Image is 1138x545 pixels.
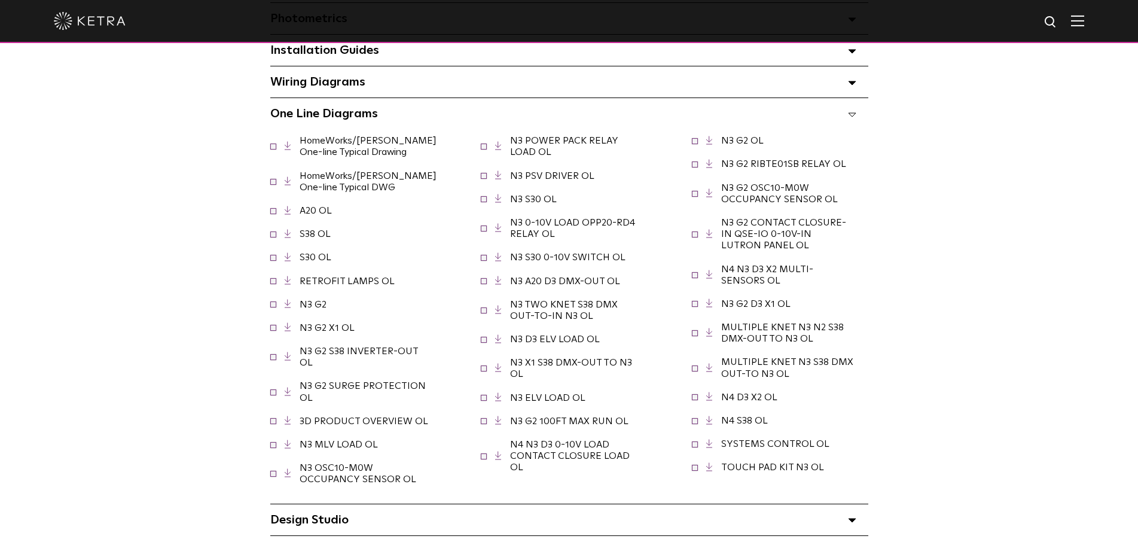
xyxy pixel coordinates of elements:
[300,381,426,402] a: N3 G2 SURGE PROTECTION OL
[300,463,416,484] a: N3 OSC10-M0W OCCUPANCY SENSOR OL
[510,276,620,286] a: N3 A20 D3 DMX-OUT OL
[510,218,635,239] a: N3 0-10V LOAD OPP20-RD4 RELAY OL
[510,252,626,262] a: N3 S30 0-10V SWITCH OL
[721,357,853,378] a: MULTIPLE KNET N3 S38 DMX OUT-TO N3 OL
[270,514,349,526] span: Design Studio
[721,462,824,472] a: TOUCH PAD KIT N3 OL
[721,159,846,169] a: N3 G2 RIBTE01SB RELAY OL
[300,323,355,333] a: N3 G2 X1 OL
[510,334,600,344] a: N3 D3 ELV LOAD OL
[510,136,618,157] a: N3 POWER PACK RELAY LOAD OL
[721,299,791,309] a: N3 G2 D3 X1 OL
[721,416,768,425] a: N4 S38 OL
[300,276,395,286] a: RETROFIT LAMPS OL
[300,229,331,239] a: S38 OL
[1071,15,1084,26] img: Hamburger%20Nav.svg
[510,171,594,181] a: N3 PSV DRIVER OL
[721,183,838,204] a: N3 G2 OSC10-M0W OCCUPANCY SENSOR OL
[510,194,557,204] a: N3 S30 OL
[300,346,418,367] a: N3 G2 S38 INVERTER-OUT OL
[300,206,332,215] a: A20 OL
[300,440,378,449] a: N3 MLV LOAD OL
[300,416,428,426] a: 3D PRODUCT OVERVIEW OL
[300,171,437,192] a: HomeWorks/[PERSON_NAME] One-line Typical DWG
[721,322,844,343] a: MULTIPLE KNET N3 N2 S38 DMX-OUT TO N3 OL
[510,300,618,321] a: N3 TWO KNET S38 DMX OUT-TO-IN N3 OL
[300,136,437,157] a: HomeWorks/[PERSON_NAME] One-line Typical Drawing
[721,392,777,402] a: N4 D3 X2 OL
[54,12,126,30] img: ketra-logo-2019-white
[510,393,585,403] a: N3 ELV LOAD OL
[270,44,379,56] span: Installation Guides
[721,264,813,285] a: N4 N3 D3 X2 MULTI-SENSORS OL
[510,358,632,379] a: N3 X1 S38 DMX-OUT TO N3 OL
[300,252,331,262] a: S30 OL
[270,108,378,120] span: One Line Diagrams
[270,76,365,88] span: Wiring Diagrams
[300,300,327,309] a: N3 G2
[510,416,629,426] a: N3 G2 100FT MAX RUN OL
[721,136,764,145] a: N3 G2 OL
[1044,15,1058,30] img: search icon
[721,439,829,449] a: SYSTEMS CONTROL OL
[510,440,630,472] a: N4 N3 D3 0-10V LOAD CONTACT CLOSURE LOAD OL
[721,218,846,250] a: N3 G2 CONTACT CLOSURE-IN QSE-IO 0-10V-IN LUTRON PANEL OL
